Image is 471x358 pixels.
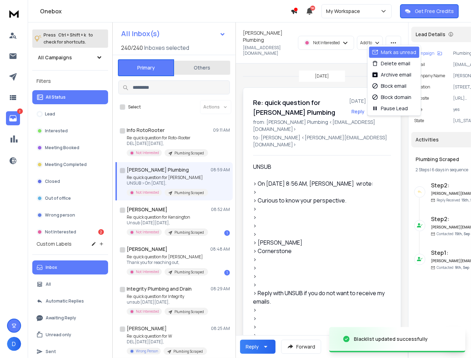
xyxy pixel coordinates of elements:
p: 2 [17,108,23,114]
span: 50 [310,6,315,11]
div: Block email [372,82,407,89]
img: logo [7,7,21,20]
div: Block domain [372,94,412,101]
p: Get Free Credits [415,8,454,15]
span: D [7,337,21,351]
h1: Onebox [40,7,291,15]
div: Delete email [372,60,411,67]
div: Archive email [372,71,412,78]
div: Pause Lead [372,105,408,112]
p: My Workspace [326,8,363,15]
div: Mark as unread [372,49,417,56]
